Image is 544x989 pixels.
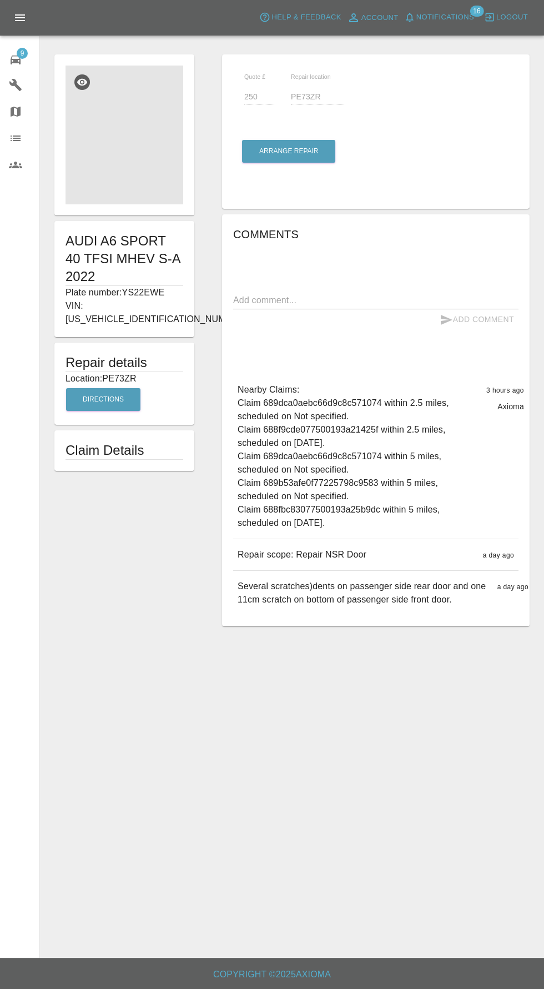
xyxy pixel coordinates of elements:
[244,73,265,80] span: Quote £
[497,401,524,412] p: Axioma
[66,441,183,459] h1: Claim Details
[66,354,183,371] h5: Repair details
[17,48,28,59] span: 9
[66,66,183,204] img: bee86310-df91-49e7-8d96-950d6455ed03
[481,9,531,26] button: Logout
[66,388,140,411] button: Directions
[496,11,528,24] span: Logout
[483,551,514,559] span: a day ago
[66,299,183,326] p: VIN: [US_VEHICLE_IDENTIFICATION_NUMBER]
[238,580,488,606] p: Several scratches)dents on passenger side rear door and one 11cm scratch on bottom of passenger s...
[242,140,335,163] button: Arrange Repair
[486,386,524,394] span: 3 hours ago
[470,6,483,17] span: 16
[401,9,477,26] button: Notifications
[7,4,33,31] button: Open drawer
[497,583,528,591] span: a day ago
[233,225,518,243] h6: Comments
[291,73,331,80] span: Repair location
[361,12,399,24] span: Account
[416,11,474,24] span: Notifications
[238,548,366,561] p: Repair scope: Repair NSR Door
[271,11,341,24] span: Help & Feedback
[344,9,401,27] a: Account
[66,372,183,385] p: Location: PE73ZR
[9,967,535,982] h6: Copyright © 2025 Axioma
[66,232,183,285] h1: AUDI A6 SPORT 40 TFSI MHEV S-A 2022
[256,9,344,26] button: Help & Feedback
[238,383,477,530] p: Nearby Claims: Claim 689dca0aebc66d9c8c571074 within 2.5 miles, scheduled on Not specified. Claim...
[66,286,183,299] p: Plate number: YS22EWE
